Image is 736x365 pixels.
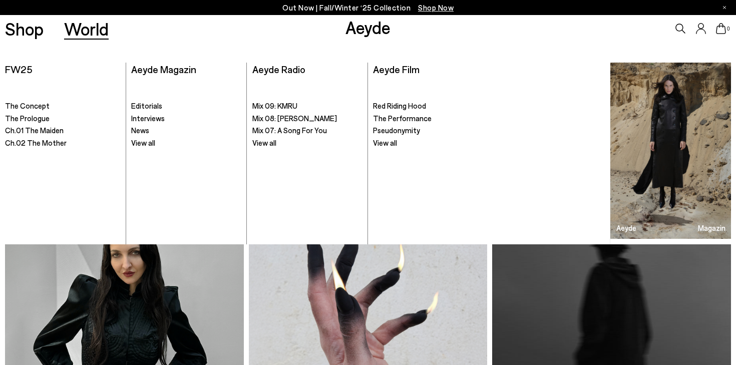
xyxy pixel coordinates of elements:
a: View all [131,138,241,148]
a: Editorials [131,101,241,111]
span: Pseudonymity [373,126,420,135]
span: Ch.01 The Maiden [5,126,64,135]
a: Aeyde Magazin [610,63,731,239]
a: The Prologue [5,114,120,124]
a: View all [252,138,362,148]
span: Ch.02 The Mother [5,138,67,147]
a: Aeyde Magazin [131,63,196,75]
a: World [64,20,109,38]
a: Interviews [131,114,241,124]
a: Mix 07: A Song For You [252,126,362,136]
span: Mix 08: [PERSON_NAME] [252,114,337,123]
span: News [131,126,149,135]
span: The Performance [373,114,432,123]
a: The Concept [5,101,120,111]
span: Red Riding Hood [373,101,426,110]
span: The Concept [5,101,50,110]
a: Shop [5,20,44,38]
span: View all [252,138,276,147]
p: Out Now | Fall/Winter ‘25 Collection [282,2,454,14]
a: Aeyde Radio [252,63,305,75]
span: 0 [726,26,731,32]
span: Navigate to /collections/new-in [418,3,454,12]
span: View all [131,138,155,147]
a: News [131,126,241,136]
h3: Aeyde [616,224,636,232]
a: Aeyde Film [373,63,420,75]
h3: Magazin [698,224,725,232]
a: Pseudonymity [373,126,484,136]
span: Mix 09: KMRU [252,101,297,110]
a: The Performance [373,114,484,124]
span: Mix 07: A Song For You [252,126,327,135]
a: Mix 09: KMRU [252,101,362,111]
span: Editorials [131,101,162,110]
a: Ch.02 The Mother [5,138,120,148]
a: FW25 [5,63,33,75]
span: View all [373,138,397,147]
a: Mix 08: [PERSON_NAME] [252,114,362,124]
a: Ch.01 The Maiden [5,126,120,136]
span: Interviews [131,114,165,123]
a: View all [373,138,484,148]
a: 0 [716,23,726,34]
a: Aeyde [345,17,391,38]
span: The Prologue [5,114,50,123]
img: ROCHE_PS25_D1_Danielle04_1_5ad3d6fc-07e8-4236-8cdd-f10241b30207_900x.jpg [610,63,731,239]
a: Red Riding Hood [373,101,484,111]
